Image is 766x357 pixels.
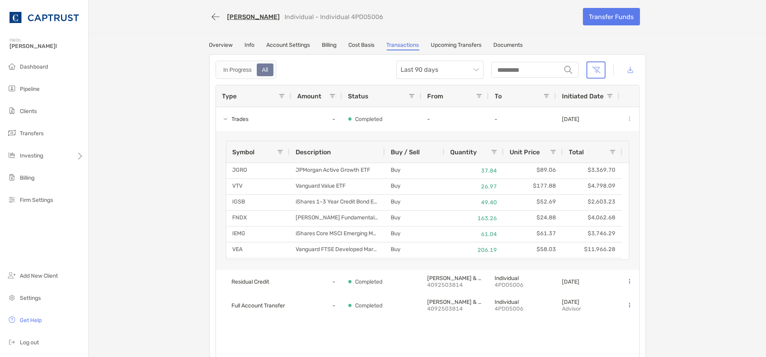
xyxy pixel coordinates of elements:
p: Completed [355,277,383,287]
button: Clear filters [586,61,606,79]
div: Buy [385,258,444,274]
div: JPMorgan Active Growth ETF [290,163,385,178]
a: Documents [494,42,523,50]
p: EDWARD D. JONES & CO. [428,275,482,282]
span: Residual Credit [232,275,269,288]
div: - [291,270,342,294]
img: dashboard icon [7,61,17,71]
span: Firm Settings [20,197,53,203]
span: Get Help [20,317,42,324]
span: Buy / Sell [391,148,420,156]
div: $24.88 [504,211,563,226]
div: $4,798.09 [563,179,622,194]
span: Unit Price [510,148,540,156]
p: 49.40 [451,198,497,207]
p: 37.84 [451,166,497,176]
p: 4092503814 [428,282,482,288]
span: Initiated Date [562,92,604,100]
img: logout icon [7,337,17,347]
span: Description [296,148,331,156]
div: Buy [385,163,444,178]
span: Settings [20,295,41,301]
div: $4,062.68 [563,211,622,226]
img: billing icon [7,173,17,182]
p: advisor [562,305,581,312]
div: [PERSON_NAME] Fundamental U.S. Large Company Index ETF [290,211,385,226]
p: 4PD05006 [495,305,550,312]
span: From [428,92,443,100]
div: IEMG [226,226,290,242]
div: $177.88 [504,179,563,194]
div: $89.06 [504,163,563,178]
img: pipeline icon [7,84,17,93]
div: Vanguard Value ETF [290,179,385,194]
span: Quantity [451,148,477,156]
div: VUG [226,258,290,274]
p: - [495,116,550,123]
a: Overview [209,42,233,50]
span: Full Account Transfer [232,299,285,312]
div: $2,603.23 [563,195,622,210]
div: iShares 1-3 Year Credit Bond ETF [290,195,385,210]
div: FNDX [226,211,290,226]
p: Individual - Individual 4PD05006 [285,13,384,21]
div: segmented control [216,61,276,79]
div: All [258,64,273,75]
p: Individual [495,299,550,305]
div: - [291,107,342,131]
img: clients icon [7,106,17,115]
img: add_new_client icon [7,271,17,280]
a: Transactions [387,42,419,50]
div: Buy [385,226,444,242]
p: EDWARD D. JONES & CO. [428,299,482,305]
div: JGRO [226,163,290,178]
img: CAPTRUST Logo [10,3,79,32]
span: Add New Client [20,273,58,279]
div: Buy [385,179,444,194]
span: Transfers [20,130,44,137]
div: $6,090.99 [563,258,622,274]
a: [PERSON_NAME] [227,13,280,21]
img: get-help icon [7,315,17,324]
div: Buy [385,211,444,226]
span: Dashboard [20,63,48,70]
div: $61.37 [504,226,563,242]
img: input icon [564,66,572,74]
div: VEA [226,242,290,258]
img: investing icon [7,150,17,160]
p: 163.26 [451,213,497,223]
span: Type [222,92,237,100]
a: Upcoming Transfers [431,42,482,50]
img: firm-settings icon [7,195,17,204]
p: Individual [495,275,550,282]
span: To [495,92,502,100]
div: In Progress [219,64,256,75]
span: Total [569,148,584,156]
p: 4092503814 [428,305,482,312]
p: [DATE] [562,116,580,123]
div: $58.03 [504,242,563,258]
div: Buy [385,242,444,258]
div: $3,746.29 [563,226,622,242]
p: - [428,116,482,123]
p: Completed [355,301,383,311]
div: Vanguard FTSE Developed Markets ETF [290,242,385,258]
span: Trades [232,113,249,126]
span: Symbol [233,148,255,156]
div: IGSB [226,195,290,210]
span: Clients [20,108,37,115]
p: [DATE] [562,299,581,305]
span: Amount [298,92,322,100]
a: Cost Basis [349,42,375,50]
p: 61.04 [451,229,497,239]
span: Log out [20,339,39,346]
div: iShares Core MSCI Emerging Markets ETF [290,226,385,242]
a: Account Settings [267,42,310,50]
div: Vanguard Growth ETF [290,258,385,274]
p: [DATE] [562,278,580,285]
div: VTV [226,179,290,194]
p: Completed [355,114,383,124]
span: [PERSON_NAME]! [10,43,84,50]
a: Info [245,42,255,50]
span: Status [348,92,369,100]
